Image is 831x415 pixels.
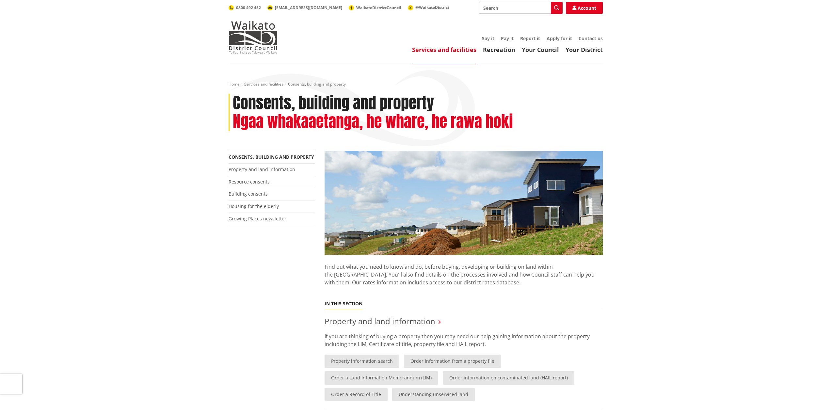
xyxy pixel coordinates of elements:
[325,301,362,307] h5: In this section
[229,21,278,54] img: Waikato District Council - Te Kaunihera aa Takiwaa o Waikato
[229,215,286,222] a: Growing Places newsletter
[412,46,476,54] a: Services and facilities
[244,81,283,87] a: Services and facilities
[229,191,268,197] a: Building consents
[404,355,501,368] a: Order information from a property file
[408,5,449,10] a: @WaikatoDistrict
[229,81,240,87] a: Home
[547,35,572,41] a: Apply for it
[501,35,514,41] a: Pay it
[349,5,401,10] a: WaikatoDistrictCouncil
[233,112,513,131] h2: Ngaa whakaaetanga, he whare, he rawa hoki
[275,5,342,10] span: [EMAIL_ADDRESS][DOMAIN_NAME]
[566,46,603,54] a: Your District
[443,371,574,385] a: Order information on contaminated land (HAIL report)
[479,2,563,14] input: Search input
[267,5,342,10] a: [EMAIL_ADDRESS][DOMAIN_NAME]
[229,5,261,10] a: 0800 492 452
[229,82,603,87] nav: breadcrumb
[236,5,261,10] span: 0800 492 452
[325,151,603,255] img: Land-and-property-landscape
[520,35,540,41] a: Report it
[229,166,295,172] a: Property and land information
[356,5,401,10] span: WaikatoDistrictCouncil
[392,388,475,401] a: Understanding unserviced land
[325,371,438,385] a: Order a Land Information Memorandum (LIM)
[229,179,270,185] a: Resource consents
[288,81,346,87] span: Consents, building and property
[325,332,603,348] p: If you are thinking of buying a property then you may need our help gaining information about the...
[325,388,388,401] a: Order a Record of Title
[325,255,603,294] p: Find out what you need to know and do, before buying, developing or building on land within the [...
[229,203,279,209] a: Housing for the elderly
[325,316,435,327] a: Property and land information
[233,94,434,113] h1: Consents, building and property
[522,46,559,54] a: Your Council
[325,355,399,368] a: Property information search
[483,46,515,54] a: Recreation
[579,35,603,41] a: Contact us
[415,5,449,10] span: @WaikatoDistrict
[482,35,494,41] a: Say it
[229,154,314,160] a: Consents, building and property
[566,2,603,14] a: Account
